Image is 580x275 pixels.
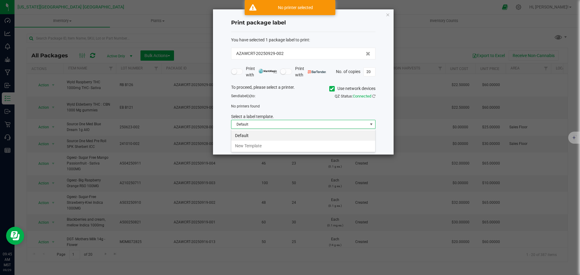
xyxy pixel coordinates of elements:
span: Send to: [231,94,256,98]
h4: Print package label [231,19,375,27]
span: No printers found [231,104,260,108]
img: bartender.png [308,70,326,73]
div: Select a label template. [227,114,380,120]
div: No printer selected [260,5,331,11]
img: mark_magic_cybra.png [259,69,277,73]
span: Print with [295,66,326,78]
li: Default [231,130,375,141]
div: : [231,37,375,43]
span: Default [231,120,368,129]
label: Use network devices [329,85,375,92]
span: You have selected 1 package label to print [231,37,309,42]
span: No. of copies [336,69,360,74]
li: New Template [231,141,375,151]
span: label(s) [239,94,251,98]
span: AZAWCRT-20250929-002 [236,50,284,57]
div: To proceed, please select a printer. [227,84,380,93]
span: Connected [353,94,371,98]
span: Print with [246,66,277,78]
iframe: Resource center [6,227,24,245]
span: QZ Status: [335,94,375,98]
